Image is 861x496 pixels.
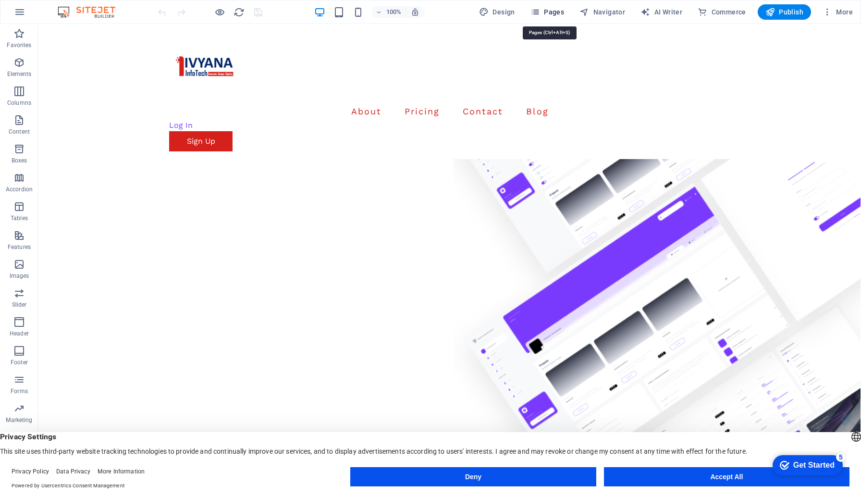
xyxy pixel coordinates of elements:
[475,4,519,20] button: Design
[22,450,37,452] button: 2
[386,6,401,18] h6: 100%
[7,70,32,78] p: Elements
[12,301,27,309] p: Slider
[28,11,70,19] div: Get Started
[214,6,225,18] button: Click here to leave preview mode and continue editing
[9,128,30,136] p: Content
[10,272,29,280] p: Images
[6,416,32,424] p: Marketing
[371,6,406,18] button: 100%
[71,2,81,12] div: 5
[530,7,564,17] span: Pages
[475,4,519,20] div: Design (Ctrl+Alt+Y)
[7,41,31,49] p: Favorites
[694,4,750,20] button: Commerce
[233,6,245,18] button: reload
[22,439,37,440] button: 1
[11,387,28,395] p: Forms
[411,8,419,16] i: On resize automatically adjust zoom level to fit chosen device.
[6,186,33,193] p: Accordion
[765,7,803,17] span: Publish
[234,7,245,18] i: Reload page
[8,243,31,251] p: Features
[637,4,686,20] button: AI Writer
[55,6,127,18] img: Editor Logo
[758,4,811,20] button: Publish
[7,99,31,107] p: Columns
[640,7,682,17] span: AI Writer
[479,7,515,17] span: Design
[8,5,78,25] div: Get Started 5 items remaining, 0% complete
[11,214,28,222] p: Tables
[819,4,857,20] button: More
[698,7,746,17] span: Commerce
[579,7,625,17] span: Navigator
[823,7,853,17] span: More
[12,157,27,164] p: Boxes
[576,4,629,20] button: Navigator
[10,330,29,337] p: Header
[527,4,568,20] button: Pages
[11,359,28,366] p: Footer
